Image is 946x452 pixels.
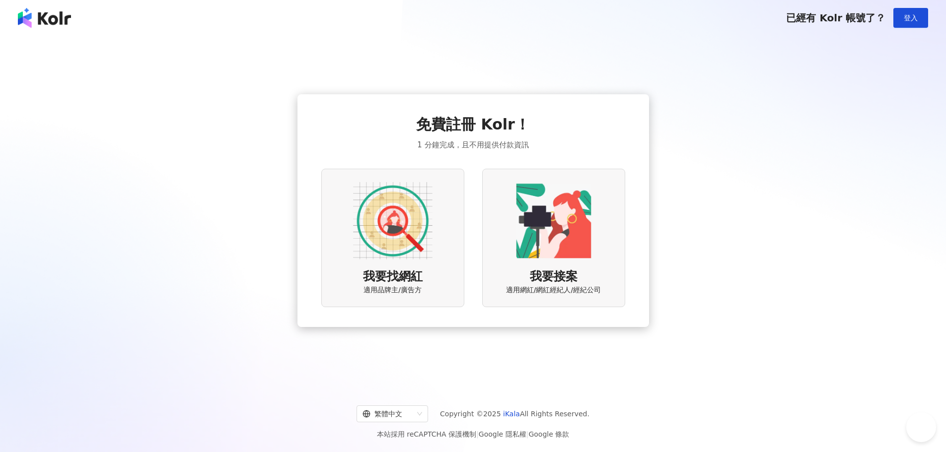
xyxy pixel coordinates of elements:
img: KOL identity option [514,181,593,260]
img: AD identity option [353,181,433,260]
span: 適用品牌主/廣告方 [364,285,422,295]
span: 本站採用 reCAPTCHA 保護機制 [377,428,569,440]
span: Copyright © 2025 All Rights Reserved. [440,408,589,420]
span: 登入 [904,14,918,22]
img: logo [18,8,71,28]
button: 登入 [893,8,928,28]
span: | [476,430,479,438]
iframe: Help Scout Beacon - Open [906,412,936,442]
span: 我要接案 [530,268,578,285]
span: 已經有 Kolr 帳號了？ [786,12,885,24]
span: 適用網紅/網紅經紀人/經紀公司 [506,285,601,295]
span: 1 分鐘完成，且不用提供付款資訊 [417,139,528,151]
a: iKala [503,410,520,418]
a: Google 條款 [528,430,569,438]
span: | [526,430,529,438]
div: 繁體中文 [363,406,413,422]
span: 我要找網紅 [363,268,423,285]
span: 免費註冊 Kolr！ [416,114,530,135]
a: Google 隱私權 [479,430,526,438]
